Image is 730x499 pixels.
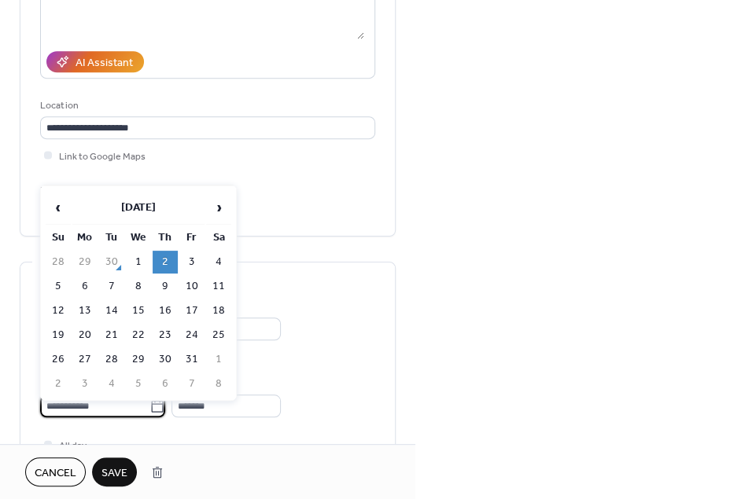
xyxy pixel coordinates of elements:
td: 2 [153,251,178,273]
th: Su [46,226,71,249]
td: 17 [179,299,205,322]
td: 16 [153,299,178,322]
td: 25 [206,324,231,347]
div: AI Assistant [76,55,133,72]
td: 13 [72,299,98,322]
span: Save [101,465,127,482]
td: 12 [46,299,71,322]
td: 27 [72,348,98,371]
td: 4 [206,251,231,273]
th: [DATE] [72,191,205,225]
td: 8 [126,275,151,298]
td: 6 [72,275,98,298]
td: 10 [179,275,205,298]
td: 23 [153,324,178,347]
th: Sa [206,226,231,249]
td: 1 [126,251,151,273]
td: 30 [99,251,124,273]
span: › [207,192,230,223]
td: 9 [153,275,178,298]
td: 29 [126,348,151,371]
button: AI Assistant [46,51,144,72]
th: Tu [99,226,124,249]
td: 28 [46,251,71,273]
td: 26 [46,348,71,371]
td: 14 [99,299,124,322]
th: We [126,226,151,249]
td: 22 [126,324,151,347]
td: 29 [72,251,98,273]
span: All day [59,438,87,454]
td: 4 [99,372,124,395]
td: 8 [206,372,231,395]
td: 5 [46,275,71,298]
span: Cancel [35,465,76,482]
td: 3 [72,372,98,395]
td: 20 [72,324,98,347]
th: Mo [72,226,98,249]
td: 5 [126,372,151,395]
td: 3 [179,251,205,273]
td: 11 [206,275,231,298]
button: Save [92,457,137,486]
td: 6 [153,372,178,395]
th: Th [153,226,178,249]
td: 1 [206,348,231,371]
button: Cancel [25,457,86,486]
td: 21 [99,324,124,347]
td: 31 [179,348,205,371]
td: 7 [179,372,205,395]
td: 30 [153,348,178,371]
div: Location [40,97,372,114]
td: 28 [99,348,124,371]
span: Link to Google Maps [59,149,146,165]
span: ‹ [46,192,70,223]
th: Fr [179,226,205,249]
td: 7 [99,275,124,298]
td: 15 [126,299,151,322]
td: 2 [46,372,71,395]
td: 19 [46,324,71,347]
td: 18 [206,299,231,322]
td: 24 [179,324,205,347]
